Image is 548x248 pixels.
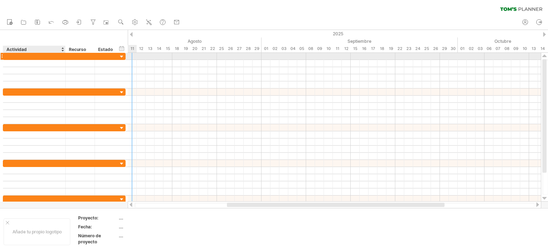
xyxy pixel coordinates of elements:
[146,45,154,52] div: Miércoles, 13 de agosto de 2025
[369,45,377,52] div: Miércoles, 17 de septiembre de 2025
[406,46,411,51] font: 23
[181,45,190,52] div: Martes, 19 de agosto de 2025
[253,45,262,52] div: Viernes, 29 de agosto de 2025
[362,46,366,51] font: 16
[78,224,92,229] font: Fecha:
[254,46,259,51] font: 29
[413,45,422,52] div: Miércoles, 24 de septiembre de 2025
[487,46,492,51] font: 06
[137,45,146,52] div: Martes, 12 de agosto de 2025
[78,233,101,244] font: Número de proyecto
[172,45,181,52] div: Lunes, 18 de agosto de 2025
[326,46,331,51] font: 10
[235,45,244,52] div: Miércoles, 27 de agosto de 2025
[324,45,333,52] div: Miércoles, 10 de septiembre de 2025
[404,45,413,52] div: Martes, 23 de septiembre de 2025
[202,46,206,51] font: 21
[78,215,98,221] font: Proyecto:
[493,45,502,52] div: Martes, 7 de octubre de 2025
[351,45,360,52] div: Lunes, 15 de septiembre de 2025
[415,46,420,51] font: 24
[208,45,217,52] div: Viernes, 22 de agosto de 2025
[290,46,295,51] font: 04
[422,45,431,52] div: Jueves, 25 de septiembre de 2025
[262,45,270,52] div: Lunes, 1 de septiembre de 2025
[476,45,484,52] div: Viernes, 3 de octubre de 2025
[469,46,474,51] font: 02
[306,45,315,52] div: Lunes, 8 de septiembre de 2025
[244,45,253,52] div: Jueves, 28 de agosto de 2025
[190,45,199,52] div: Miércoles, 20 de agosto de 2025
[281,46,286,51] font: 03
[458,45,467,52] div: Miércoles, 1 de octubre de 2025
[192,46,197,51] font: 20
[199,45,208,52] div: Jueves, 21 de agosto de 2025
[478,46,483,51] font: 03
[344,46,349,51] font: 12
[139,46,143,51] font: 12
[6,47,27,52] font: Actividad
[237,46,242,51] font: 27
[342,45,351,52] div: Viernes, 12 de septiembre de 2025
[333,31,343,36] font: 2025
[98,47,113,52] font: Estado
[336,46,339,51] font: 11
[264,46,268,51] font: 01
[12,229,62,234] font: Añade tu propio logotipo
[389,46,393,51] font: 19
[188,39,202,44] font: Agosto
[74,37,262,45] div: Agosto de 2025
[451,46,456,51] font: 30
[397,46,402,51] font: 22
[157,46,161,51] font: 14
[299,46,304,51] font: 05
[217,45,226,52] div: Lunes, 25 de agosto de 2025
[460,46,465,51] font: 01
[467,45,476,52] div: Jueves, 2 de octubre de 2025
[523,46,527,51] font: 10
[360,45,369,52] div: Martes, 16 de septiembre de 2025
[440,45,449,52] div: Lunes, 29 de septiembre de 2025
[131,46,134,51] font: 11
[210,46,215,51] font: 22
[529,45,538,52] div: Lunes, 13 de octubre de 2025
[424,46,429,51] font: 25
[532,46,536,51] font: 13
[513,46,518,51] font: 09
[317,46,322,51] font: 09
[395,45,404,52] div: Lunes, 22 de septiembre de 2025
[496,46,500,51] font: 07
[119,215,123,221] font: ....
[333,45,342,52] div: Jueves, 11 de septiembre de 2025
[228,46,233,51] font: 26
[297,45,306,52] div: Viernes, 5 de septiembre de 2025
[69,47,86,52] font: Recurso
[541,46,545,51] font: 14
[484,45,493,52] div: Lunes, 6 de octubre de 2025
[504,46,509,51] font: 08
[279,45,288,52] div: Miércoles, 3 de septiembre de 2025
[520,45,529,52] div: Viernes, 10 de octubre de 2025
[377,45,386,52] div: Jueves, 18 de septiembre de 2025
[371,46,375,51] font: 17
[175,46,179,51] font: 18
[442,46,447,51] font: 29
[184,46,188,51] font: 19
[353,46,357,51] font: 15
[502,45,511,52] div: Miércoles, 8 de octubre de 2025
[270,45,279,52] div: Martes, 2 de septiembre de 2025
[119,224,123,229] font: ....
[166,46,170,51] font: 15
[148,46,152,51] font: 13
[226,45,235,52] div: Martes, 26 de agosto de 2025
[119,233,123,238] font: ....
[386,45,395,52] div: Viernes, 19 de septiembre de 2025
[511,45,520,52] div: Jueves, 9 de octubre de 2025
[494,39,511,44] font: Octubre
[262,37,458,45] div: Septiembre de 2025
[347,39,371,44] font: Septiembre
[431,45,440,52] div: Viernes, 26 de septiembre de 2025
[380,46,384,51] font: 18
[308,46,313,51] font: 08
[449,45,458,52] div: Martes, 30 de septiembre de 2025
